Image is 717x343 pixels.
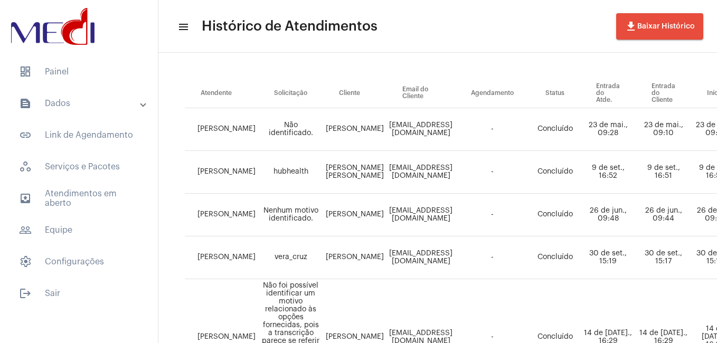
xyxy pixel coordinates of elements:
mat-icon: sidenav icon [19,97,32,110]
span: Painel [11,59,147,84]
td: [PERSON_NAME] [323,108,386,151]
th: Email do Cliente [386,79,455,108]
mat-icon: sidenav icon [19,192,32,205]
td: [EMAIL_ADDRESS][DOMAIN_NAME] [386,151,455,194]
span: Serviços e Pacotes [11,154,147,179]
span: Sair [11,281,147,306]
img: d3a1b5fa-500b-b90f-5a1c-719c20e9830b.png [8,5,97,47]
td: 23 de mai., 09:28 [580,108,636,151]
td: 23 de mai., 09:10 [636,108,691,151]
td: [PERSON_NAME] [185,108,258,151]
td: Concluído [530,236,580,279]
th: Solicitação [258,79,323,108]
mat-panel-title: Dados [19,97,141,110]
th: Status [530,79,580,108]
td: [EMAIL_ADDRESS][DOMAIN_NAME] [386,108,455,151]
td: 9 de set., 16:52 [580,151,636,194]
th: Entrada do Cliente [636,79,691,108]
td: [EMAIL_ADDRESS][DOMAIN_NAME] [386,194,455,236]
td: [PERSON_NAME] [185,194,258,236]
span: hubhealth [273,168,308,175]
td: 30 de set., 15:17 [636,236,691,279]
th: Cliente [323,79,386,108]
td: - [455,194,530,236]
span: Não identificado. [269,121,313,137]
td: [PERSON_NAME] [185,151,258,194]
button: Baixar Histórico [616,13,703,40]
td: 26 de jun., 09:48 [580,194,636,236]
span: Histórico de Atendimentos [202,18,378,35]
th: Entrada do Atde. [580,79,636,108]
mat-expansion-panel-header: sidenav iconDados [6,91,158,116]
td: [PERSON_NAME] [PERSON_NAME] [323,151,386,194]
td: 26 de jun., 09:44 [636,194,691,236]
span: Atendimentos em aberto [11,186,147,211]
th: Atendente [185,79,258,108]
td: 9 de set., 16:51 [636,151,691,194]
td: [PERSON_NAME] [323,236,386,279]
span: Link de Agendamento [11,122,147,148]
span: sidenav icon [19,160,32,173]
mat-icon: sidenav icon [19,287,32,300]
td: Concluído [530,108,580,151]
mat-icon: sidenav icon [19,129,32,141]
td: [EMAIL_ADDRESS][DOMAIN_NAME] [386,236,455,279]
td: Concluído [530,151,580,194]
span: vera_cruz [275,253,307,261]
mat-icon: sidenav icon [19,224,32,236]
span: Baixar Histórico [625,23,695,30]
span: sidenav icon [19,255,32,268]
mat-icon: file_download [625,20,637,33]
span: Nenhum motivo identificado. [263,207,318,222]
span: Equipe [11,217,147,243]
td: - [455,151,530,194]
td: 30 de set., 15:19 [580,236,636,279]
span: sidenav icon [19,65,32,78]
th: Agendamento [455,79,530,108]
td: - [455,236,530,279]
td: - [455,108,530,151]
td: [PERSON_NAME] [185,236,258,279]
td: [PERSON_NAME] [323,194,386,236]
mat-icon: sidenav icon [177,21,188,33]
td: Concluído [530,194,580,236]
span: Configurações [11,249,147,274]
